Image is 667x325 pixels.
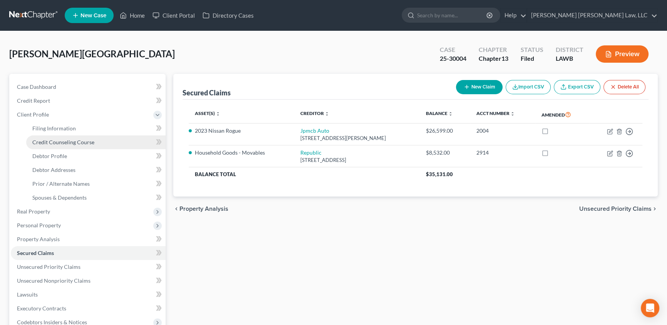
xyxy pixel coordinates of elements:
input: Search by name... [417,8,488,22]
span: Debtor Profile [32,153,67,159]
a: Balance unfold_more [426,110,453,116]
div: 2004 [476,127,529,135]
th: Balance Total [189,167,420,181]
a: Prior / Alternate Names [26,177,166,191]
div: $8,532.00 [426,149,464,157]
span: Real Property [17,208,50,215]
button: Delete All [603,80,645,94]
a: Debtor Addresses [26,163,166,177]
span: Lawsuits [17,291,38,298]
a: Directory Cases [199,8,258,22]
div: District [556,45,583,54]
a: Export CSV [554,80,600,94]
div: 2914 [476,149,529,157]
i: chevron_right [652,206,658,212]
a: Jpmcb Auto [300,127,329,134]
a: Debtor Profile [26,149,166,163]
span: Property Analysis [17,236,60,242]
button: Import CSV [506,80,551,94]
li: 2023 Nissan Rogue [195,127,288,135]
div: Filed [521,54,543,63]
a: Unsecured Priority Claims [11,260,166,274]
i: unfold_more [510,112,515,116]
a: Property Analysis [11,232,166,246]
a: Spouses & Dependents [26,191,166,205]
a: Case Dashboard [11,80,166,94]
a: Credit Report [11,94,166,108]
span: Credit Counseling Course [32,139,94,145]
span: Unsecured Priority Claims [17,263,80,270]
a: Republic [300,149,322,156]
span: Debtor Addresses [32,167,75,173]
th: Amended [535,106,589,123]
span: Credit Report [17,97,50,104]
a: Creditor unfold_more [300,110,329,116]
div: $26,599.00 [426,127,464,135]
div: Status [521,45,543,54]
i: unfold_more [325,112,329,116]
div: Chapter [479,54,508,63]
button: chevron_left Property Analysis [173,206,228,212]
span: New Case [80,13,106,18]
span: Unsecured Priority Claims [579,206,652,212]
a: Lawsuits [11,288,166,302]
i: chevron_left [173,206,179,212]
div: LAWB [556,54,583,63]
div: [STREET_ADDRESS][PERSON_NAME] [300,135,414,142]
a: Help [501,8,526,22]
span: Property Analysis [179,206,228,212]
span: $35,131.00 [426,171,453,177]
div: [STREET_ADDRESS] [300,157,414,164]
span: 13 [501,55,508,62]
a: Acct Number unfold_more [476,110,515,116]
div: Secured Claims [183,88,231,97]
div: 25-30004 [440,54,466,63]
a: Home [116,8,149,22]
a: Unsecured Nonpriority Claims [11,274,166,288]
div: Chapter [479,45,508,54]
div: Open Intercom Messenger [641,299,659,317]
button: Preview [596,45,649,63]
span: Unsecured Nonpriority Claims [17,277,90,284]
span: Secured Claims [17,250,54,256]
a: [PERSON_NAME] [PERSON_NAME] Law, LLC [527,8,657,22]
a: Executory Contracts [11,302,166,315]
div: Case [440,45,466,54]
i: unfold_more [448,112,453,116]
span: Personal Property [17,222,61,228]
a: Credit Counseling Course [26,135,166,149]
span: Client Profile [17,111,49,118]
span: Case Dashboard [17,83,56,90]
span: Filing Information [32,125,76,132]
button: Unsecured Priority Claims chevron_right [579,206,658,212]
button: New Claim [456,80,503,94]
span: Prior / Alternate Names [32,180,90,187]
span: Spouses & Dependents [32,194,87,201]
span: [PERSON_NAME][GEOGRAPHIC_DATA] [9,48,175,59]
li: Household Goods - Movables [195,149,288,157]
a: Asset(s) unfold_more [195,110,220,116]
span: Executory Contracts [17,305,66,312]
a: Filing Information [26,122,166,135]
a: Client Portal [149,8,199,22]
a: Secured Claims [11,246,166,260]
i: unfold_more [216,112,220,116]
